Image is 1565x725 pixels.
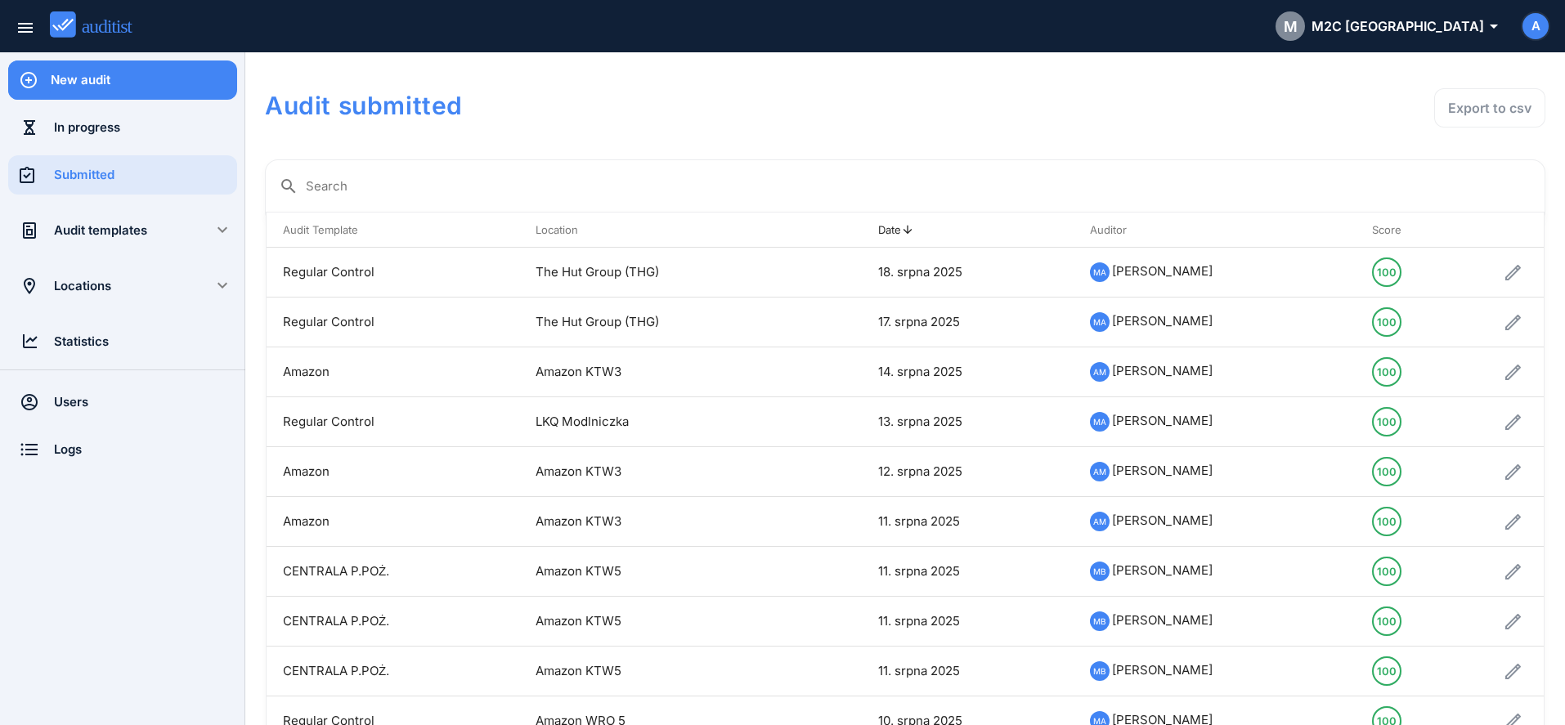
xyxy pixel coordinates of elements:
i: menu [16,18,35,38]
td: Amazon KTW3 [519,497,803,547]
div: In progress [54,119,237,136]
a: In progress [8,108,237,147]
span: [PERSON_NAME] [1112,612,1213,628]
button: A [1521,11,1550,41]
td: 17. srpna 2025 [862,298,1074,347]
i: arrow_drop_down_outlined [1484,16,1496,36]
div: M2C [GEOGRAPHIC_DATA] [1276,11,1496,41]
i: search [279,177,298,196]
td: 18. srpna 2025 [862,248,1074,298]
th: : Not sorted. [802,213,862,248]
span: [PERSON_NAME] [1112,313,1213,329]
td: CENTRALA P.POŻ. [267,597,519,647]
span: MB [1093,562,1106,580]
div: 100 [1377,409,1397,435]
td: 13. srpna 2025 [862,397,1074,447]
span: MB [1093,612,1106,630]
span: [PERSON_NAME] [1112,662,1213,678]
td: 11. srpna 2025 [862,547,1074,597]
td: Regular Control [267,397,519,447]
div: Users [54,393,237,411]
div: Locations [54,277,191,295]
td: CENTRALA P.POŻ. [267,547,519,597]
span: AM [1093,463,1106,481]
span: [PERSON_NAME] [1112,263,1213,279]
td: Amazon [267,447,519,497]
th: Audit Template: Not sorted. Activate to sort ascending. [267,213,519,248]
div: Submitted [54,166,237,184]
td: Amazon [267,497,519,547]
h1: Audit submitted [265,88,1034,123]
span: A [1531,17,1540,36]
i: arrow_upward [901,223,914,236]
span: AM [1093,512,1106,530]
button: MM2C [GEOGRAPHIC_DATA] [1262,7,1509,46]
td: Amazon [267,347,519,397]
a: Statistics [8,322,237,361]
td: 12. srpna 2025 [862,447,1074,497]
div: 100 [1377,508,1397,535]
span: [PERSON_NAME] [1112,562,1213,578]
span: MB [1093,662,1106,680]
div: Audit templates [54,222,191,239]
td: 11. srpna 2025 [862,497,1074,547]
div: Logs [54,441,237,459]
a: Locations [8,266,191,306]
i: keyboard_arrow_down [213,275,232,295]
input: Search [306,173,1531,199]
td: CENTRALA P.POŻ. [267,647,519,696]
th: Auditor: Not sorted. Activate to sort ascending. [1074,213,1356,248]
td: 11. srpna 2025 [862,647,1074,696]
a: Logs [8,430,237,469]
div: New audit [51,71,237,89]
span: [PERSON_NAME] [1112,512,1213,528]
img: auditist_logo_new.svg [50,11,147,38]
th: : Not sorted. [1431,213,1544,248]
div: Export to csv [1448,98,1531,118]
div: Statistics [54,333,237,351]
div: 100 [1377,309,1397,335]
td: 14. srpna 2025 [862,347,1074,397]
td: Amazon KTW3 [519,447,803,497]
span: M [1284,16,1298,38]
a: Submitted [8,155,237,195]
span: MA [1093,413,1106,431]
div: 100 [1377,658,1397,684]
span: AM [1093,363,1106,381]
span: [PERSON_NAME] [1112,463,1213,478]
td: The Hut Group (THG) [519,248,803,298]
div: 100 [1377,558,1397,584]
td: Amazon KTW3 [519,347,803,397]
a: Audit templates [8,211,191,250]
td: Amazon KTW5 [519,547,803,597]
td: Amazon KTW5 [519,647,803,696]
span: MA [1093,313,1106,331]
td: LKQ Modlniczka [519,397,803,447]
span: [PERSON_NAME] [1112,363,1213,378]
th: Score: Not sorted. Activate to sort ascending. [1356,213,1431,248]
td: Regular Control [267,298,519,347]
th: Date: Sorted descending. Activate to remove sorting. [862,213,1074,248]
td: 11. srpna 2025 [862,597,1074,647]
td: Regular Control [267,248,519,298]
a: Users [8,383,237,422]
div: 100 [1377,359,1397,385]
div: 100 [1377,459,1397,485]
td: The Hut Group (THG) [519,298,803,347]
div: 100 [1377,259,1397,285]
span: [PERSON_NAME] [1112,413,1213,428]
div: 100 [1377,608,1397,634]
th: Location: Not sorted. Activate to sort ascending. [519,213,803,248]
span: MA [1093,263,1106,281]
td: Amazon KTW5 [519,597,803,647]
i: keyboard_arrow_down [213,220,232,239]
button: Export to csv [1434,88,1545,128]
